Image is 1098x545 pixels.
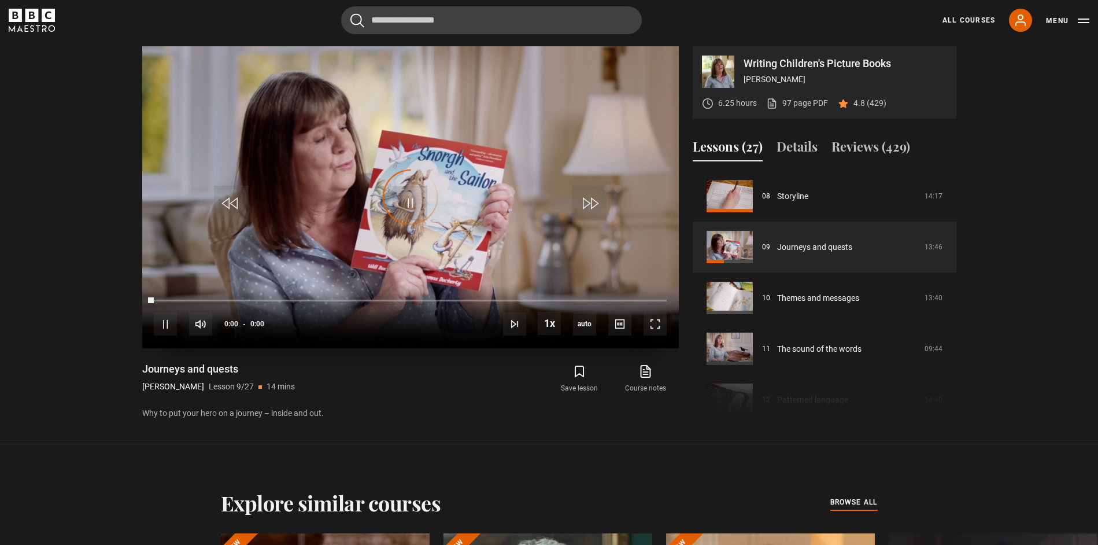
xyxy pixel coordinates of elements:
button: Next Lesson [503,312,526,336]
span: - [243,320,246,328]
button: Lessons (27) [693,137,763,161]
video-js: Video Player [142,46,679,348]
p: Writing Children's Picture Books [744,58,947,69]
a: The sound of the words [777,343,862,355]
a: Course notes [612,362,678,396]
h1: Journeys and quests [142,362,295,376]
button: Details [777,137,818,161]
p: Lesson 9/27 [209,381,254,393]
h2: Explore similar courses [221,491,441,515]
svg: BBC Maestro [9,9,55,32]
p: 14 mins [267,381,295,393]
button: Submit the search query [350,13,364,28]
p: 6.25 hours [718,97,757,109]
p: 4.8 (429) [853,97,886,109]
div: Progress Bar [154,300,666,302]
button: Toggle navigation [1046,15,1089,27]
button: Pause [154,312,177,336]
button: Mute [189,312,212,336]
button: Reviews (429) [831,137,910,161]
button: Fullscreen [644,312,667,336]
button: Playback Rate [538,312,561,335]
div: Current quality: 720p [573,312,596,336]
button: Captions [608,312,631,336]
p: [PERSON_NAME] [142,381,204,393]
button: Save lesson [546,362,612,396]
input: Search [341,6,642,34]
a: Themes and messages [777,292,859,304]
a: 97 page PDF [766,97,828,109]
span: browse all [830,496,878,508]
span: 0:00 [250,314,264,334]
span: 0:00 [224,314,238,334]
a: All Courses [942,15,995,25]
p: Why to put your hero on a journey – inside and out. [142,407,679,419]
a: Journeys and quests [777,241,852,253]
a: Storyline [777,190,808,202]
p: [PERSON_NAME] [744,73,947,86]
a: browse all [830,496,878,509]
span: auto [573,312,596,336]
